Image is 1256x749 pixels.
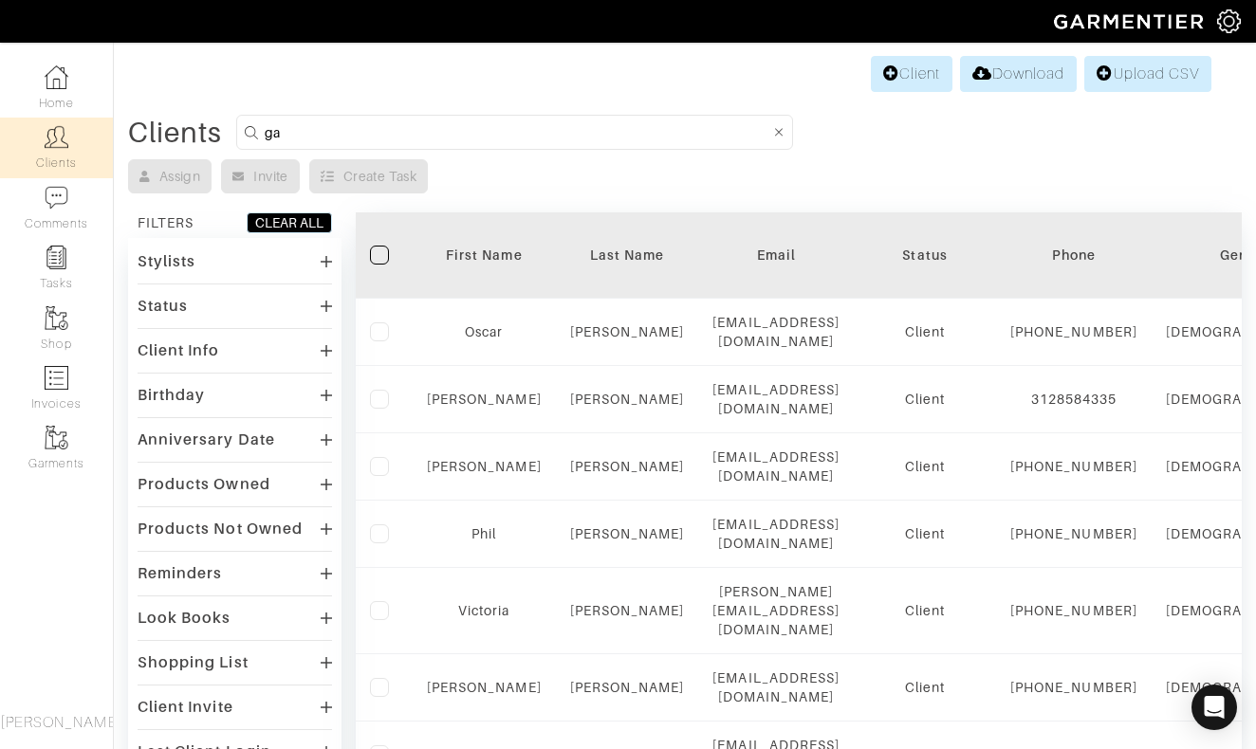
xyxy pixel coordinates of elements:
[45,306,68,330] img: garments-icon-b7da505a4dc4fd61783c78ac3ca0ef83fa9d6f193b1c9dc38574b1d14d53ca28.png
[854,212,996,299] th: Toggle SortBy
[570,392,685,407] a: [PERSON_NAME]
[570,324,685,339] a: [PERSON_NAME]
[138,297,188,316] div: Status
[45,186,68,210] img: comment-icon-a0a6a9ef722e966f86d9cbdc48e553b5cf19dbc54f86b18d962a5391bc8f6eb6.png
[427,680,542,695] a: [PERSON_NAME]
[45,125,68,149] img: clients-icon-6bae9207a08558b7cb47a8932f037763ab4055f8c8b6bfacd5dc20c3e0201464.png
[265,120,770,144] input: Search by name, email, phone, city, or state
[138,698,233,717] div: Client Invite
[871,56,952,92] a: Client
[45,246,68,269] img: reminder-icon-8004d30b9f0a5d33ae49ab947aed9ed385cf756f9e5892f1edd6e32f2345188e.png
[255,213,323,232] div: CLEAR ALL
[556,212,699,299] th: Toggle SortBy
[465,324,503,339] a: Oscar
[868,457,982,476] div: Client
[868,601,982,620] div: Client
[138,430,275,449] div: Anniversary Date
[1010,322,1137,341] div: [PHONE_NUMBER]
[712,582,840,639] div: [PERSON_NAME][EMAIL_ADDRESS][DOMAIN_NAME]
[138,609,231,628] div: Look Books
[712,246,840,265] div: Email
[1010,524,1137,543] div: [PHONE_NUMBER]
[712,515,840,553] div: [EMAIL_ADDRESS][DOMAIN_NAME]
[868,678,982,697] div: Client
[570,680,685,695] a: [PERSON_NAME]
[427,246,542,265] div: First Name
[138,252,195,271] div: Stylists
[427,392,542,407] a: [PERSON_NAME]
[1217,9,1241,33] img: gear-icon-white-bd11855cb880d31180b6d7d6211b90ccbf57a29d726f0c71d8c61bd08dd39cc2.png
[413,212,556,299] th: Toggle SortBy
[712,448,840,485] div: [EMAIL_ADDRESS][DOMAIN_NAME]
[570,603,685,618] a: [PERSON_NAME]
[1084,56,1211,92] a: Upload CSV
[427,459,542,474] a: [PERSON_NAME]
[570,459,685,474] a: [PERSON_NAME]
[868,322,982,341] div: Client
[712,668,840,706] div: [EMAIL_ADDRESS][DOMAIN_NAME]
[868,246,982,265] div: Status
[570,526,685,541] a: [PERSON_NAME]
[1010,678,1137,697] div: [PHONE_NUMBER]
[247,212,332,233] button: CLEAR ALL
[45,366,68,390] img: orders-icon-0abe47150d42831381b5fb84f609e132dff9fe21cb692f30cb5eec754e2cba89.png
[1191,685,1237,730] div: Open Intercom Messenger
[138,341,220,360] div: Client Info
[1010,246,1137,265] div: Phone
[1010,457,1137,476] div: [PHONE_NUMBER]
[128,123,222,142] div: Clients
[138,475,270,494] div: Products Owned
[471,526,496,541] a: Phil
[570,246,685,265] div: Last Name
[868,390,982,409] div: Client
[960,56,1077,92] a: Download
[45,65,68,89] img: dashboard-icon-dbcd8f5a0b271acd01030246c82b418ddd0df26cd7fceb0bd07c9910d44c42f6.png
[138,520,303,539] div: Products Not Owned
[712,313,840,351] div: [EMAIL_ADDRESS][DOMAIN_NAME]
[138,386,205,405] div: Birthday
[138,653,249,672] div: Shopping List
[138,213,194,232] div: FILTERS
[138,564,222,583] div: Reminders
[712,380,840,418] div: [EMAIL_ADDRESS][DOMAIN_NAME]
[1010,601,1137,620] div: [PHONE_NUMBER]
[1044,5,1217,38] img: garmentier-logo-header-white-b43fb05a5012e4ada735d5af1a66efaba907eab6374d6393d1fbf88cb4ef424d.png
[1010,390,1137,409] div: 3128584335
[868,524,982,543] div: Client
[458,603,509,618] a: Victoria
[45,426,68,449] img: garments-icon-b7da505a4dc4fd61783c78ac3ca0ef83fa9d6f193b1c9dc38574b1d14d53ca28.png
